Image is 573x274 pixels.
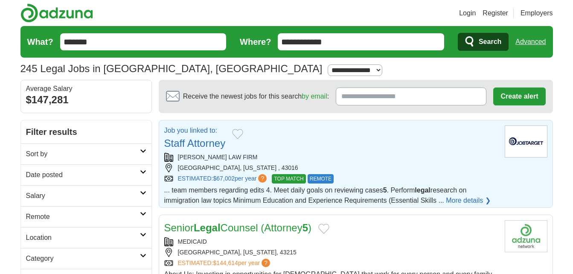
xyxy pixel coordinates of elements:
[302,222,308,233] strong: 5
[164,248,498,257] div: [GEOGRAPHIC_DATA], [US_STATE], 43215
[164,222,312,233] a: SeniorLegalCounsel (Attorney5)
[178,259,272,268] a: ESTIMATED:$144,614per year?
[21,164,151,185] a: Date posted
[446,195,491,206] a: More details ❯
[302,93,327,100] a: by email
[26,149,140,159] h2: Sort by
[20,3,93,23] img: Adzuna logo
[232,129,243,139] button: Add to favorite jobs
[262,259,270,267] span: ?
[505,220,547,252] img: Company logo
[164,187,467,204] span: ... team members regarding edits 4. Meet daily goals on reviewing cases . Perform research on imm...
[21,206,151,227] a: Remote
[20,63,323,74] h1: 5 Legal Jobs in [GEOGRAPHIC_DATA], [GEOGRAPHIC_DATA]
[26,170,140,180] h2: Date posted
[26,212,140,222] h2: Remote
[26,233,140,243] h2: Location
[318,224,329,234] button: Add to favorite jobs
[458,33,509,51] button: Search
[21,248,151,269] a: Category
[521,8,553,18] a: Employers
[505,125,547,157] img: Company logo
[164,125,226,136] p: Job you linked to:
[164,163,498,172] div: [GEOGRAPHIC_DATA], [US_STATE] , 43016
[20,61,32,76] span: 24
[26,191,140,201] h2: Salary
[164,137,226,149] a: Staff Attorney
[194,222,221,233] strong: Legal
[178,174,269,184] a: ESTIMATED:$67,002per year?
[21,185,151,206] a: Salary
[21,227,151,248] a: Location
[21,120,151,143] h2: Filter results
[26,85,146,92] div: Average Salary
[183,91,329,102] span: Receive the newest jobs for this search :
[272,174,305,184] span: TOP MATCH
[258,174,267,183] span: ?
[26,254,140,264] h2: Category
[213,259,238,266] span: $144,614
[415,187,430,194] strong: legal
[164,153,498,162] div: [PERSON_NAME] LAW FIRM
[383,187,387,194] strong: 5
[308,174,334,184] span: REMOTE
[493,87,545,105] button: Create alert
[213,175,235,182] span: $67,002
[27,35,53,48] label: What?
[459,8,476,18] a: Login
[164,237,498,246] div: MEDICAID
[26,92,146,108] div: $147,281
[240,35,271,48] label: Where?
[479,33,501,50] span: Search
[483,8,508,18] a: Register
[515,33,546,50] a: Advanced
[21,143,151,164] a: Sort by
